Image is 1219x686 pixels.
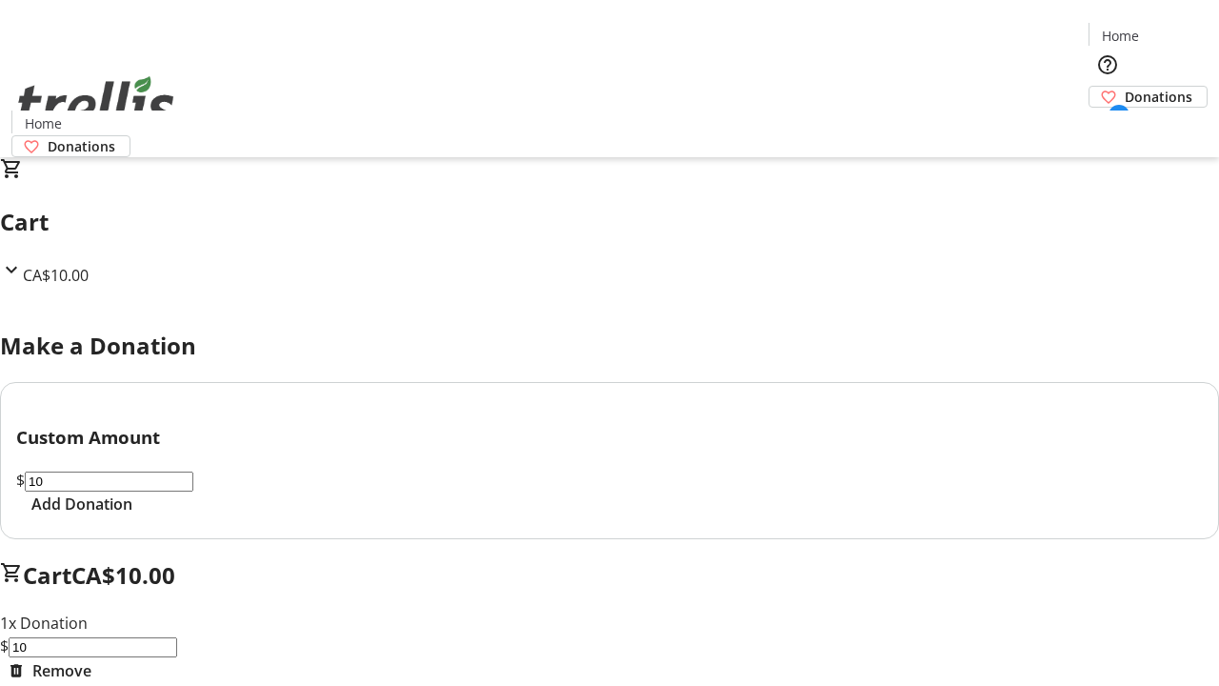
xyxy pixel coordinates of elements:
a: Donations [11,135,130,157]
button: Help [1089,46,1127,84]
a: Home [12,113,73,133]
button: Add Donation [16,493,148,515]
span: Add Donation [31,493,132,515]
span: Home [25,113,62,133]
input: Donation Amount [25,472,193,492]
span: Home [1102,26,1139,46]
span: $ [16,470,25,491]
span: Donations [48,136,115,156]
span: Remove [32,659,91,682]
span: CA$10.00 [23,265,89,286]
h3: Custom Amount [16,424,1203,451]
button: Cart [1089,108,1127,146]
a: Home [1089,26,1150,46]
span: Donations [1125,87,1192,107]
a: Donations [1089,86,1208,108]
span: CA$10.00 [71,559,175,591]
input: Donation Amount [9,637,177,657]
img: Orient E2E Organization d5sCwGF6H7's Logo [11,55,181,151]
